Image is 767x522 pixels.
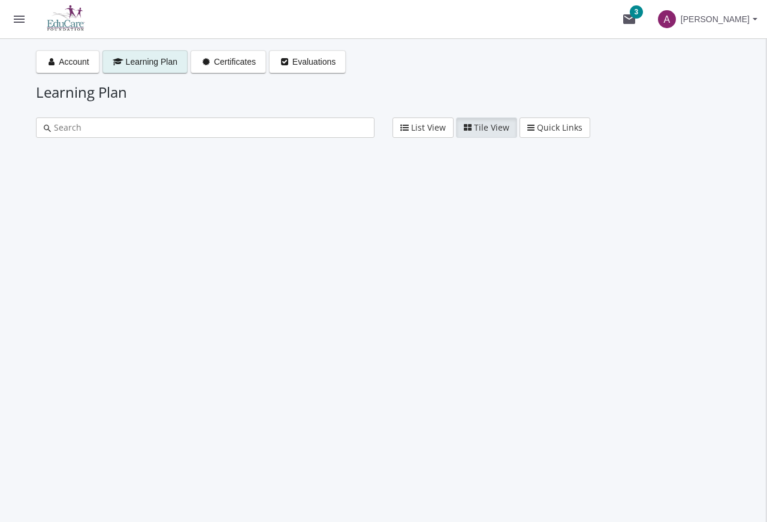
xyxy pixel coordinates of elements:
img: logo.png [38,3,95,35]
span: Account [59,57,89,67]
mat-icon: menu [12,12,26,26]
span: Learning Plan [126,57,177,67]
button: Learning Plan [102,50,188,73]
span: [PERSON_NAME] [681,8,750,30]
span: Tile View [474,122,509,133]
span: List View [411,122,446,133]
i: Learning Plan [113,58,123,66]
i: Certificates [201,58,212,66]
button: Evaluations [269,50,346,73]
i: Evaluations [279,58,290,66]
button: Certificates [191,50,266,73]
span: A [658,10,676,28]
input: Search [51,122,367,134]
i: Account [46,58,57,66]
span: Evaluations [292,57,336,67]
button: Account [36,50,99,73]
span: Quick Links [537,122,582,133]
mat-icon: mail [622,12,636,26]
h1: Learning Plan [36,82,731,102]
span: Certificates [214,57,256,67]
